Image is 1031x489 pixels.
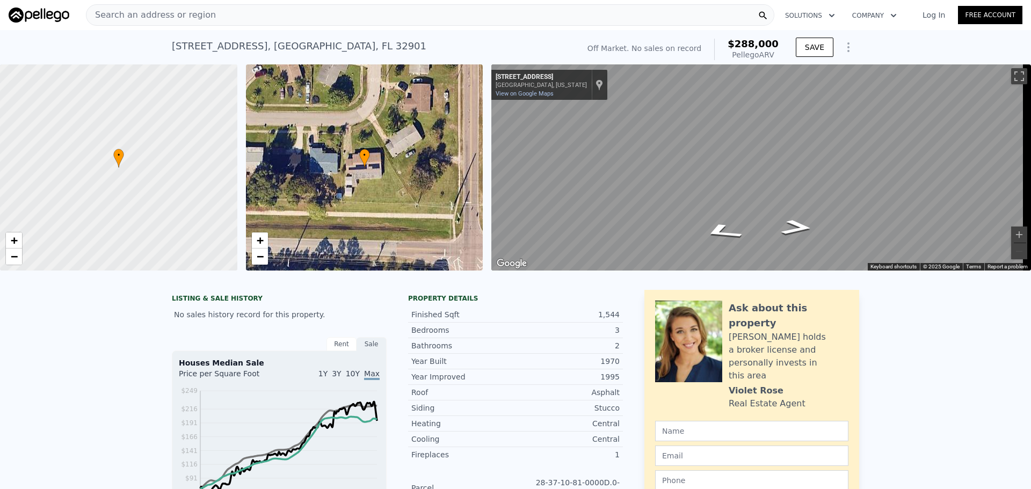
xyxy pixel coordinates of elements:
div: [PERSON_NAME] holds a broker license and personally invests in this area [729,331,848,382]
input: Email [655,446,848,466]
button: SAVE [796,38,833,57]
button: Show Options [838,37,859,58]
div: 1 [515,449,620,460]
div: Fireplaces [411,449,515,460]
span: Search an address or region [86,9,216,21]
tspan: $116 [181,461,198,468]
path: Go Northeast, Linden Way [685,219,759,244]
div: Heating [411,418,515,429]
button: Zoom out [1011,243,1027,259]
button: Zoom in [1011,227,1027,243]
span: 10Y [346,369,360,378]
a: Show location on map [596,79,603,91]
span: − [11,250,18,263]
img: Google [494,257,529,271]
tspan: $249 [181,387,198,395]
span: 3Y [332,369,341,378]
a: Terms (opens in new tab) [966,264,981,269]
button: Solutions [776,6,844,25]
div: Stucco [515,403,620,413]
div: Year Built [411,356,515,367]
span: 1Y [318,369,328,378]
span: • [113,150,124,160]
div: Bathrooms [411,340,515,351]
span: • [359,150,370,160]
div: Central [515,434,620,444]
div: Real Estate Agent [729,397,805,410]
div: Off Market. No sales on record [587,43,701,54]
a: Free Account [958,6,1022,24]
div: Violet Rose [729,384,783,397]
div: Property details [408,294,623,303]
div: Rent [326,337,357,351]
tspan: $166 [181,433,198,441]
a: Zoom in [252,232,268,249]
a: Log In [910,10,958,20]
div: [STREET_ADDRESS] [496,73,587,82]
div: No sales history record for this property. [172,305,387,324]
div: 2 [515,340,620,351]
div: Asphalt [515,387,620,398]
tspan: $216 [181,405,198,413]
div: Ask about this property [729,301,848,331]
a: Zoom out [6,249,22,265]
span: Max [364,369,380,380]
span: $288,000 [728,38,779,49]
div: Map [491,64,1031,271]
div: 3 [515,325,620,335]
path: Go West, Covina Way [768,216,826,239]
div: 1,544 [515,309,620,320]
div: [STREET_ADDRESS] , [GEOGRAPHIC_DATA] , FL 32901 [172,39,426,54]
div: LISTING & SALE HISTORY [172,294,387,305]
div: Central [515,418,620,429]
tspan: $91 [185,475,198,482]
a: Open this area in Google Maps (opens a new window) [494,257,529,271]
div: Year Improved [411,371,515,382]
img: Pellego [9,8,69,23]
a: View on Google Maps [496,90,554,97]
a: Zoom out [252,249,268,265]
div: Street View [491,64,1031,271]
div: • [113,149,124,167]
div: Roof [411,387,515,398]
button: Toggle fullscreen view [1011,68,1027,84]
input: Name [655,421,848,441]
span: + [256,233,263,247]
div: Siding [411,403,515,413]
div: Sale [357,337,387,351]
div: [GEOGRAPHIC_DATA], [US_STATE] [496,82,587,89]
div: 1995 [515,371,620,382]
div: 1970 [515,356,620,367]
tspan: $191 [181,419,198,427]
a: Report a problem [988,264,1028,269]
div: Bedrooms [411,325,515,335]
span: + [11,233,18,247]
button: Company [844,6,905,25]
div: Finished Sqft [411,309,515,320]
button: Keyboard shortcuts [870,263,917,271]
tspan: $141 [181,447,198,455]
div: Price per Square Foot [179,368,279,385]
span: − [256,250,263,263]
div: • [359,149,370,167]
a: Zoom in [6,232,22,249]
span: © 2025 Google [923,264,960,269]
div: Pellego ARV [728,49,779,60]
div: Cooling [411,434,515,444]
div: Houses Median Sale [179,357,380,368]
